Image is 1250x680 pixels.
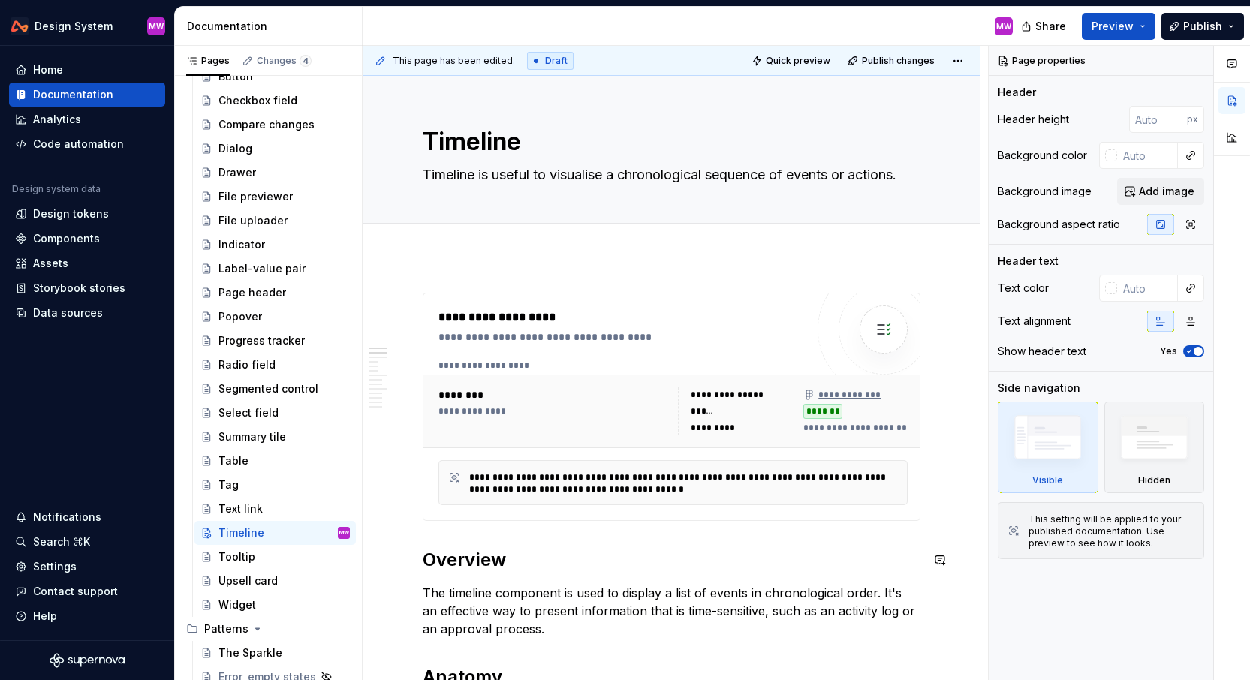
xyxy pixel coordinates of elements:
[218,189,293,204] div: File previewer
[1117,178,1204,205] button: Add image
[33,609,57,624] div: Help
[194,329,356,353] a: Progress tracker
[9,276,165,300] a: Storybook stories
[218,645,282,660] div: The Sparkle
[998,148,1087,163] div: Background color
[194,425,356,449] a: Summary tile
[998,184,1092,199] div: Background image
[747,50,837,71] button: Quick preview
[33,206,109,221] div: Design tokens
[1117,275,1178,302] input: Auto
[194,233,356,257] a: Indicator
[194,641,356,665] a: The Sparkle
[33,137,124,152] div: Code automation
[998,402,1098,493] div: Visible
[998,314,1071,329] div: Text alignment
[1138,474,1170,486] div: Hidden
[420,163,917,187] textarea: Timeline is useful to visualise a chronological sequence of events or actions.
[9,530,165,554] button: Search ⌘K
[996,20,1011,32] div: MW
[194,545,356,569] a: Tooltip
[33,559,77,574] div: Settings
[420,124,917,160] textarea: Timeline
[998,217,1120,232] div: Background aspect ratio
[1139,184,1194,199] span: Add image
[9,604,165,628] button: Help
[9,132,165,156] a: Code automation
[194,257,356,281] a: Label-value pair
[194,401,356,425] a: Select field
[33,534,90,549] div: Search ⌘K
[218,69,253,84] div: Button
[9,301,165,325] a: Data sources
[194,281,356,305] a: Page header
[218,525,264,540] div: Timeline
[300,55,312,67] span: 4
[194,569,356,593] a: Upsell card
[1035,19,1066,34] span: Share
[33,87,113,102] div: Documentation
[1014,13,1076,40] button: Share
[1082,13,1155,40] button: Preview
[204,621,248,636] div: Patterns
[218,285,286,300] div: Page header
[339,525,349,540] div: MW
[998,112,1069,127] div: Header height
[843,50,941,71] button: Publish changes
[1183,19,1222,34] span: Publish
[11,17,29,35] img: 0733df7c-e17f-4421-95a9-ced236ef1ff0.png
[9,83,165,107] a: Documentation
[194,305,356,329] a: Popover
[50,653,125,668] svg: Supernova Logo
[187,19,356,34] div: Documentation
[33,231,100,246] div: Components
[1129,106,1187,133] input: Auto
[33,62,63,77] div: Home
[1104,402,1205,493] div: Hidden
[545,55,568,67] span: Draft
[33,112,81,127] div: Analytics
[194,449,356,473] a: Table
[33,510,101,525] div: Notifications
[423,584,920,638] p: The timeline component is used to display a list of events in chronological order. It's an effect...
[9,58,165,82] a: Home
[33,305,103,320] div: Data sources
[218,333,305,348] div: Progress tracker
[33,584,118,599] div: Contact support
[194,65,356,89] a: Button
[12,183,101,195] div: Design system data
[194,161,356,185] a: Drawer
[393,55,515,67] span: This page has been edited.
[998,254,1059,269] div: Header text
[194,113,356,137] a: Compare changes
[218,213,288,228] div: File uploader
[194,593,356,617] a: Widget
[194,473,356,497] a: Tag
[766,55,830,67] span: Quick preview
[9,251,165,275] a: Assets
[218,141,252,156] div: Dialog
[423,548,920,572] h2: Overview
[9,555,165,579] a: Settings
[1032,474,1063,486] div: Visible
[218,597,256,612] div: Widget
[33,256,68,271] div: Assets
[194,209,356,233] a: File uploader
[998,381,1080,396] div: Side navigation
[9,107,165,131] a: Analytics
[9,579,165,603] button: Contact support
[3,10,171,42] button: Design SystemMW
[1029,513,1194,549] div: This setting will be applied to your published documentation. Use preview to see how it looks.
[218,237,265,252] div: Indicator
[218,549,255,564] div: Tooltip
[218,381,318,396] div: Segmented control
[218,477,239,492] div: Tag
[194,497,356,521] a: Text link
[1160,345,1177,357] label: Yes
[218,357,276,372] div: Radio field
[194,377,356,401] a: Segmented control
[194,185,356,209] a: File previewer
[1187,113,1198,125] p: px
[194,89,356,113] a: Checkbox field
